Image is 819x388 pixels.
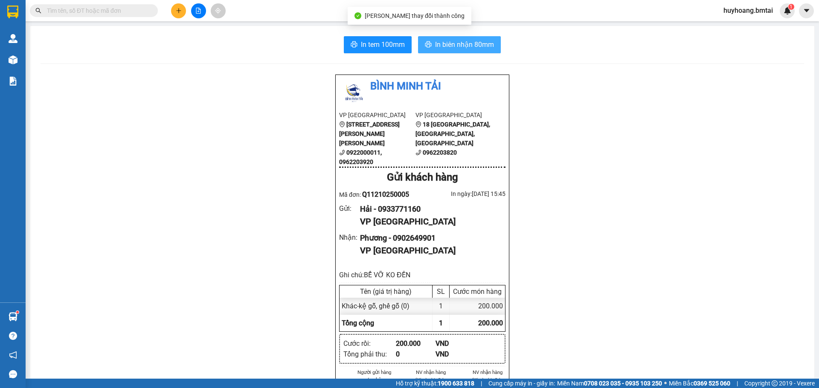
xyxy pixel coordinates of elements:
b: 0922000011, 0962203920 [339,149,382,165]
span: printer [425,41,432,49]
div: 200.000 [396,338,436,349]
div: Gửi : [339,203,360,214]
strong: 0708 023 035 - 0935 103 250 [584,380,662,387]
span: In tem 100mm [361,39,405,50]
div: VP [GEOGRAPHIC_DATA] [360,244,499,257]
span: Miền Bắc [669,379,730,388]
li: NV nhận hàng [413,368,449,376]
span: message [9,370,17,378]
li: Người gửi hàng xác nhận [356,368,392,384]
span: | [481,379,482,388]
span: Miền Nam [557,379,662,388]
img: logo.jpg [4,4,34,34]
li: VP [GEOGRAPHIC_DATA] [339,110,415,120]
img: icon-new-feature [784,7,791,14]
span: 1 [790,4,793,10]
span: Cung cấp máy in - giấy in: [488,379,555,388]
b: 18 [GEOGRAPHIC_DATA], [GEOGRAPHIC_DATA], [GEOGRAPHIC_DATA] [415,121,490,147]
span: question-circle [9,332,17,340]
span: Khác - kệ gỗ, ghế gỗ (0) [342,302,409,310]
button: printerIn tem 100mm [344,36,412,53]
img: logo-vxr [7,6,18,18]
span: search [35,8,41,14]
div: Nhận : [339,232,360,243]
span: Hỗ trợ kỹ thuật: [396,379,474,388]
span: caret-down [803,7,810,14]
span: phone [339,149,345,155]
div: In ngày: [DATE] 15:45 [422,189,505,198]
li: Bình Minh Tải [4,4,124,20]
img: solution-icon [9,77,17,86]
div: Gửi khách hàng [339,170,505,186]
button: file-add [191,3,206,18]
input: Tìm tên, số ĐT hoặc mã đơn [47,6,148,15]
img: logo.jpg [339,78,369,108]
span: notification [9,351,17,359]
button: caret-down [799,3,814,18]
div: VP [GEOGRAPHIC_DATA] [360,215,499,228]
div: Ghi chú: BỂ VỠ KO ĐỀN [339,270,505,280]
button: plus [171,3,186,18]
sup: 1 [788,4,794,10]
button: printerIn biên nhận 80mm [418,36,501,53]
span: file-add [195,8,201,14]
span: huyhoang.bmtai [717,5,780,16]
li: VP [GEOGRAPHIC_DATA] [59,36,113,64]
span: plus [176,8,182,14]
div: Cước món hàng [452,287,503,296]
b: [STREET_ADDRESS][PERSON_NAME][PERSON_NAME] [339,121,400,147]
li: VP [GEOGRAPHIC_DATA] [415,110,492,120]
div: Tổng phải thu : [343,349,396,359]
div: Cước rồi : [343,338,396,349]
span: ⚪️ [664,382,667,385]
span: check-circle [354,12,361,19]
strong: 1900 633 818 [438,380,474,387]
div: Tên (giá trị hàng) [342,287,430,296]
span: In biên nhận 80mm [435,39,494,50]
div: 200.000 [450,298,505,314]
span: environment [339,121,345,127]
img: warehouse-icon [9,34,17,43]
div: 0 [396,349,436,359]
strong: 0369 525 060 [694,380,730,387]
li: NV nhận hàng [469,368,505,376]
b: 0962203820 [423,149,457,156]
span: copyright [772,380,778,386]
span: aim [215,8,221,14]
li: VP [GEOGRAPHIC_DATA] [4,36,59,64]
img: warehouse-icon [9,312,17,321]
span: Tổng cộng [342,319,374,327]
div: VND [436,349,475,359]
div: 1 [433,298,450,314]
span: phone [415,149,421,155]
button: aim [211,3,226,18]
div: Hải - 0933771160 [360,203,499,215]
span: 1 [439,319,443,327]
span: [PERSON_NAME] thay đổi thành công [365,12,465,19]
div: Mã đơn: [339,189,422,200]
li: Bình Minh Tải [339,78,505,95]
sup: 1 [16,311,19,313]
span: | [737,379,738,388]
div: VND [436,338,475,349]
div: SL [435,287,447,296]
span: printer [351,41,357,49]
img: warehouse-icon [9,55,17,64]
span: environment [415,121,421,127]
div: Phương - 0902649901 [360,232,499,244]
span: Q11210250005 [362,190,409,198]
span: 200.000 [478,319,503,327]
